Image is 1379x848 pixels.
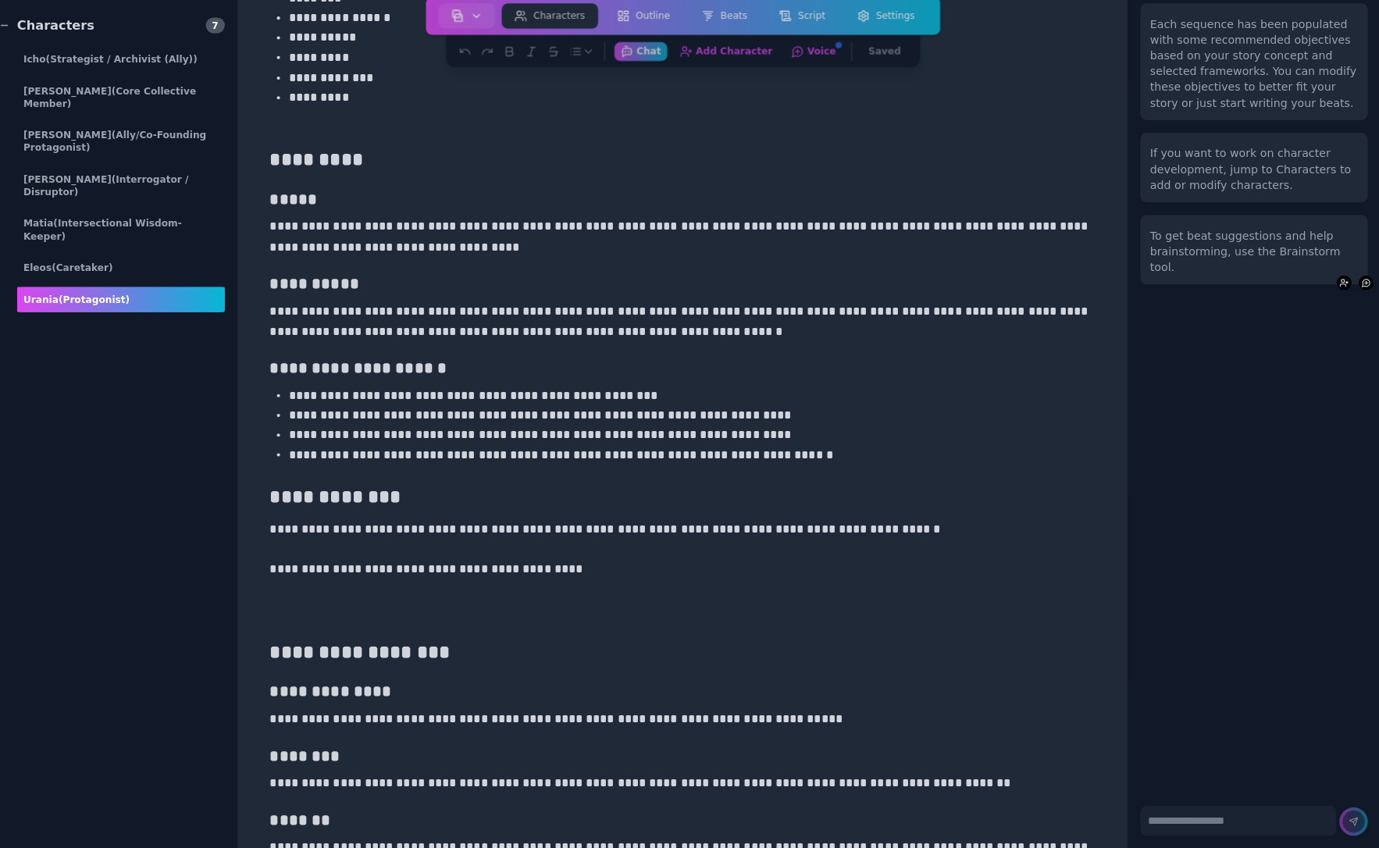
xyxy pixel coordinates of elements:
[1357,281,1373,297] button: Voice
[680,51,784,69] button: Add Character
[1151,234,1357,281] div: To get beat suggestions and help brainstorming, use the Brainstorm tool.
[31,130,237,168] div: [PERSON_NAME]
[73,300,143,311] span: (protagonist)
[695,12,765,37] button: Beats
[508,9,609,41] a: Characters
[1335,281,1351,297] button: Add Character
[790,51,846,69] button: Voice
[12,25,108,44] div: Characters
[31,293,237,318] div: Urania
[66,269,126,280] span: (Caretaker)
[31,262,237,287] div: Eleos
[611,12,689,37] button: Outline
[692,9,768,41] a: Beats
[1151,153,1357,200] div: If you want to work on character development, jump to Characters to add or modify characters.
[31,174,237,212] div: [PERSON_NAME]
[608,9,692,41] a: Outline
[31,87,237,124] div: [PERSON_NAME]
[59,62,209,73] span: (Strategist / Archivist (Ally))
[31,55,237,80] div: Icho
[37,225,194,248] span: (Intersectional Wisdom-Keeper)
[511,12,606,37] button: Characters
[846,9,934,41] a: Settings
[461,19,473,31] img: storyboard
[771,12,843,37] button: Script
[622,51,674,69] button: Chat
[218,27,237,42] span: 7
[1151,25,1357,119] div: Each sequence has been populated with some recommended objectives based on your story concept and...
[849,12,931,37] button: Settings
[768,9,846,41] a: Script
[867,51,911,69] button: Saved
[37,137,219,161] span: (Ally/Co-Founding Protagonist)
[31,218,237,255] div: Matia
